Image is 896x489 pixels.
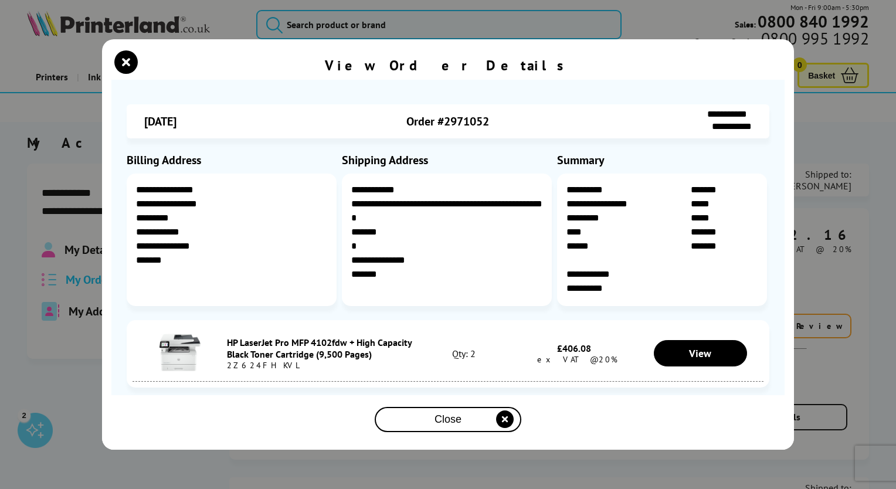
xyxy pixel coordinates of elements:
[406,114,489,129] span: Order #2971052
[117,53,135,71] button: close modal
[325,56,571,74] div: View Order Details
[375,407,521,432] button: close modal
[435,413,461,426] span: Close
[227,337,416,360] div: HP LaserJet Pro MFP 4102fdw + High Capacity Black Toner Cartridge (9,500 Pages)
[654,340,748,366] a: View
[227,360,416,371] div: 2Z624FHKVL
[159,332,201,373] img: HP LaserJet Pro MFP 4102fdw + High Capacity Black Toner Cartridge (9,500 Pages)
[557,152,769,168] div: Summary
[531,354,617,365] span: ex VAT @20%
[689,347,711,360] span: View
[557,342,591,354] span: £406.08
[144,114,177,129] span: [DATE]
[127,152,339,168] div: Billing Address
[342,152,554,168] div: Shipping Address
[416,348,511,359] div: Qty: 2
